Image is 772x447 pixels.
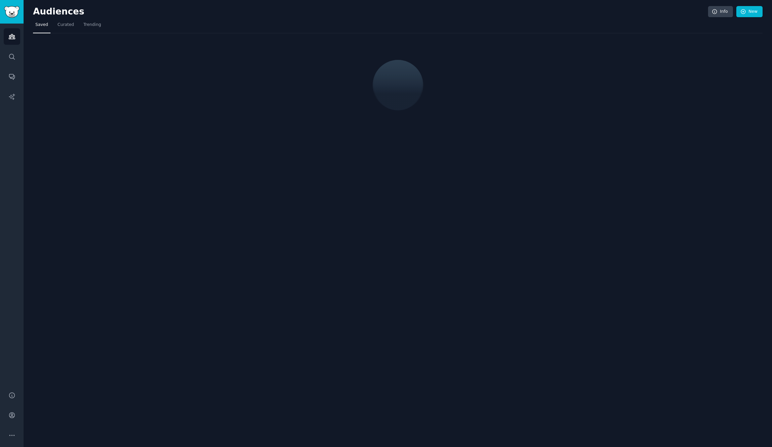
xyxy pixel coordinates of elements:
img: GummySearch logo [4,6,20,18]
a: Info [708,6,733,18]
a: New [736,6,763,18]
span: Saved [35,22,48,28]
span: Trending [83,22,101,28]
a: Curated [55,20,76,33]
a: Saved [33,20,51,33]
span: Curated [58,22,74,28]
h2: Audiences [33,6,708,17]
a: Trending [81,20,103,33]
